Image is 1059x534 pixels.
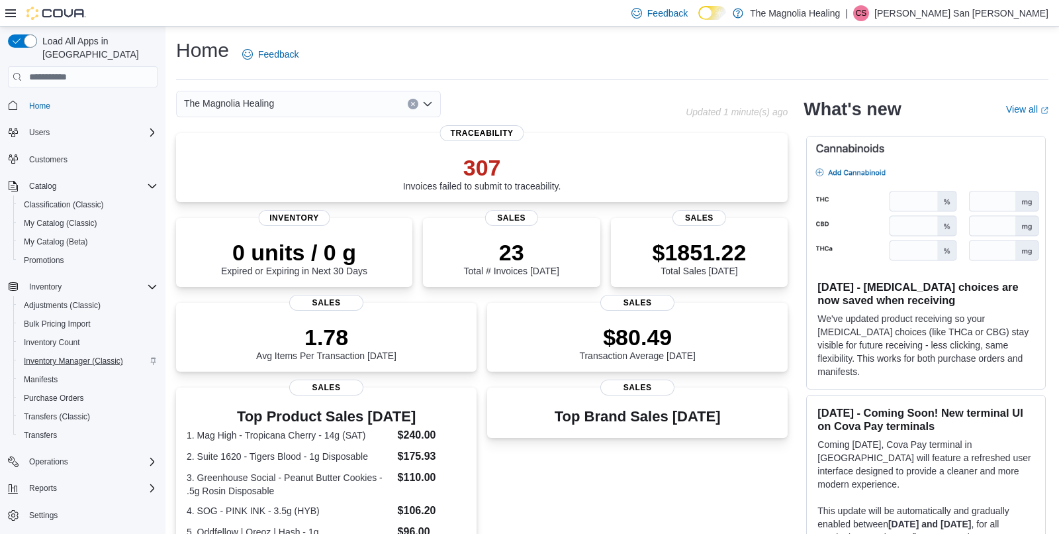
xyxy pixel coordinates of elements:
span: The Magnolia Healing [184,95,274,111]
span: Sales [672,210,725,226]
span: My Catalog (Beta) [24,237,88,247]
span: Transfers (Classic) [24,411,90,422]
h3: Top Brand Sales [DATE] [555,409,721,425]
span: Manifests [19,372,158,388]
a: Classification (Classic) [19,197,109,213]
input: Dark Mode [698,6,726,20]
dt: 1. Mag High - Tropicana Cherry - 14g (SAT) [187,429,392,442]
a: My Catalog (Classic) [19,215,103,231]
span: Operations [24,454,158,470]
dd: $106.20 [398,503,467,519]
p: We've updated product receiving so your [MEDICAL_DATA] choices (like THCa or CBG) stay visible fo... [817,312,1035,378]
span: Catalog [29,181,56,191]
a: Inventory Manager (Classic) [19,353,128,369]
h1: Home [176,37,229,64]
button: Open list of options [422,99,433,109]
a: Transfers (Classic) [19,409,95,425]
span: CS [856,5,867,21]
div: Total Sales [DATE] [653,239,747,276]
h3: [DATE] - Coming Soon! New terminal UI on Cova Pay terminals [817,406,1035,433]
button: Transfers [13,426,163,445]
dt: 3. Greenhouse Social - Peanut Butter Cookies - .5g Rosin Disposable [187,471,392,498]
p: 307 [403,154,561,181]
span: Sales [600,295,674,311]
div: Transaction Average [DATE] [579,324,696,361]
span: Promotions [19,252,158,268]
strong: [DATE] and [DATE] [888,519,971,529]
h2: What's new [804,99,901,120]
span: Traceability [440,125,524,141]
button: Operations [24,454,73,470]
a: My Catalog (Beta) [19,234,93,250]
dd: $240.00 [398,427,467,443]
span: My Catalog (Beta) [19,234,158,250]
button: Inventory [24,279,67,295]
span: Settings [29,510,58,521]
span: Inventory [259,210,330,226]
span: Promotions [24,255,64,266]
span: Inventory [29,282,62,292]
a: Bulk Pricing Import [19,316,96,332]
button: Reports [3,479,163,498]
p: Coming [DATE], Cova Pay terminal in [GEOGRAPHIC_DATA] will feature a refreshed user interface des... [817,438,1035,491]
span: Sales [289,380,363,396]
button: Settings [3,506,163,525]
p: 1.78 [256,324,396,350]
button: Users [24,125,55,140]
a: Customers [24,152,73,168]
button: Classification (Classic) [13,195,163,214]
span: Inventory Manager (Classic) [24,356,123,366]
button: Reports [24,480,62,496]
div: Avg Items Per Transaction [DATE] [256,324,396,361]
div: Christopher San Felipe [853,5,869,21]
span: Inventory Count [24,337,80,348]
span: Home [24,97,158,113]
h3: [DATE] - [MEDICAL_DATA] choices are now saved when receiving [817,280,1035,307]
div: Expired or Expiring in Next 30 Days [221,239,367,276]
a: Settings [24,507,63,523]
button: Manifests [13,370,163,389]
span: Inventory Manager (Classic) [19,353,158,369]
span: Load All Apps in [GEOGRAPHIC_DATA] [37,34,158,61]
span: Classification (Classic) [19,197,158,213]
dt: 4. SOG - PINK INK - 3.5g (HYB) [187,504,392,517]
dd: $110.00 [398,470,467,486]
button: My Catalog (Beta) [13,233,163,251]
svg: External link [1040,107,1048,115]
span: Settings [24,507,158,523]
span: Classification (Classic) [24,199,104,210]
a: Adjustments (Classic) [19,297,106,313]
button: My Catalog (Classic) [13,214,163,233]
span: Feedback [258,48,299,61]
span: Inventory Count [19,335,158,350]
button: Customers [3,150,163,169]
a: Feedback [237,41,304,68]
a: Manifests [19,372,63,388]
span: Customers [24,151,158,168]
button: Inventory Manager (Classic) [13,352,163,370]
button: Home [3,95,163,115]
span: Bulk Pricing Import [19,316,158,332]
dt: 2. Suite 1620 - Tigers Blood - 1g Disposable [187,450,392,463]
span: Sales [600,380,674,396]
span: My Catalog (Classic) [24,218,97,229]
button: Inventory Count [13,333,163,352]
span: Home [29,101,50,111]
button: Promotions [13,251,163,270]
span: Customers [29,154,68,165]
button: Adjustments (Classic) [13,296,163,315]
a: Home [24,98,56,114]
a: Transfers [19,427,62,443]
dd: $175.93 [398,449,467,464]
button: Inventory [3,278,163,296]
span: Transfers (Classic) [19,409,158,425]
p: Updated 1 minute(s) ago [686,107,788,117]
p: $1851.22 [653,239,747,266]
span: Bulk Pricing Import [24,319,91,329]
span: Inventory [24,279,158,295]
span: Users [24,125,158,140]
p: [PERSON_NAME] San [PERSON_NAME] [874,5,1048,21]
div: Invoices failed to submit to traceability. [403,154,561,191]
span: Operations [29,456,68,467]
span: Transfers [19,427,158,443]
